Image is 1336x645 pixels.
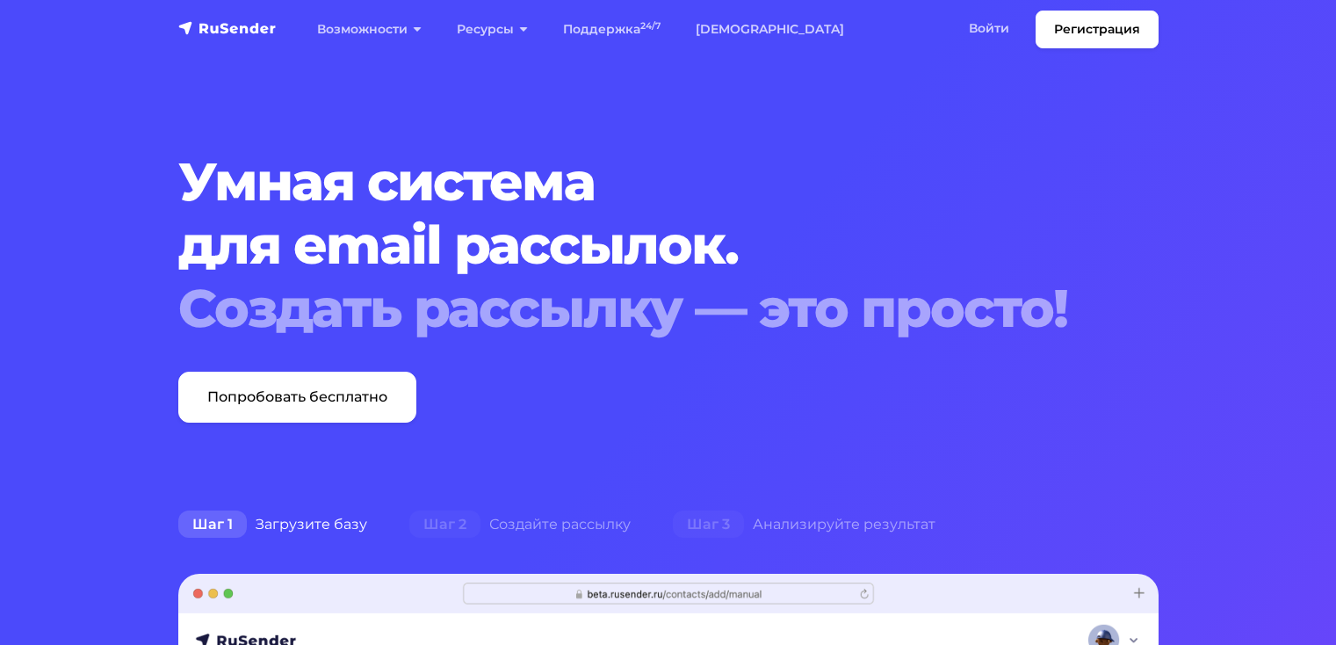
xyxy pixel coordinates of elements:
[300,11,439,47] a: Возможности
[157,507,388,542] div: Загрузите базу
[640,20,661,32] sup: 24/7
[178,277,1075,340] div: Создать рассылку — это просто!
[1036,11,1159,48] a: Регистрация
[951,11,1027,47] a: Войти
[673,511,744,539] span: Шаг 3
[678,11,862,47] a: [DEMOGRAPHIC_DATA]
[652,507,957,542] div: Анализируйте результат
[439,11,545,47] a: Ресурсы
[178,511,247,539] span: Шаг 1
[178,19,277,37] img: RuSender
[545,11,678,47] a: Поддержка24/7
[178,150,1075,340] h1: Умная система для email рассылок.
[388,507,652,542] div: Создайте рассылку
[178,372,416,423] a: Попробовать бесплатно
[409,511,480,539] span: Шаг 2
